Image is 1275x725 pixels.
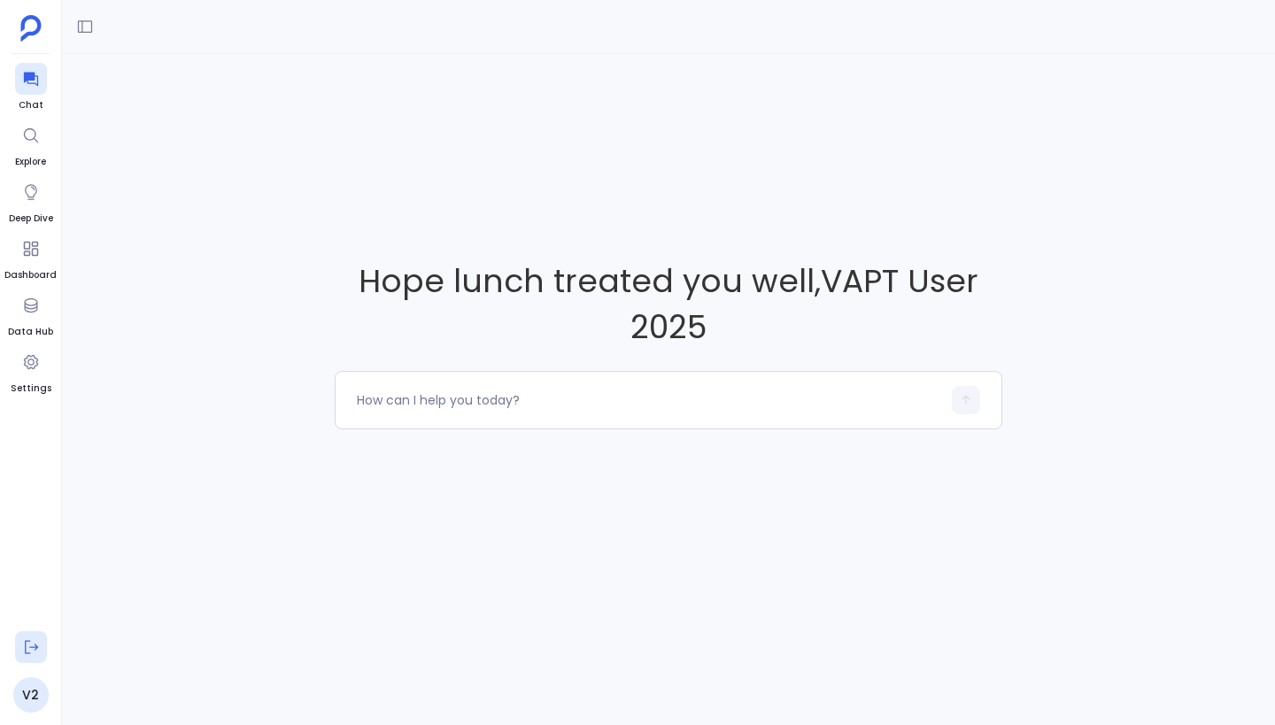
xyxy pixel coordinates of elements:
[9,176,53,226] a: Deep Dive
[20,15,42,42] img: petavue logo
[15,120,47,169] a: Explore
[4,233,57,282] a: Dashboard
[8,325,53,339] span: Data Hub
[11,346,51,396] a: Settings
[335,258,1002,350] span: Hope lunch treated you well , VAPT User 2025
[9,212,53,226] span: Deep Dive
[15,63,47,112] a: Chat
[4,268,57,282] span: Dashboard
[11,382,51,396] span: Settings
[8,289,53,339] a: Data Hub
[15,98,47,112] span: Chat
[13,677,49,713] a: V2
[15,155,47,169] span: Explore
